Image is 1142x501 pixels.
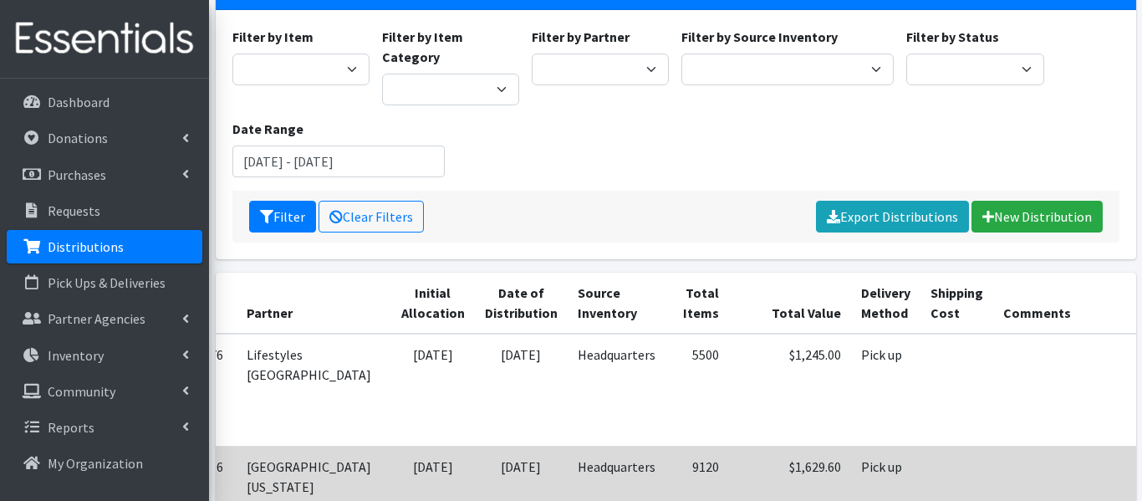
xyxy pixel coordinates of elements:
[665,334,729,447] td: 5500
[475,334,568,447] td: [DATE]
[232,146,445,177] input: January 1, 2011 - December 31, 2011
[7,158,202,192] a: Purchases
[48,166,106,183] p: Purchases
[851,273,920,334] th: Delivery Method
[7,339,202,372] a: Inventory
[249,201,316,233] button: Filter
[237,273,391,334] th: Partner
[232,119,303,139] label: Date Range
[971,201,1103,233] a: New Distribution
[382,27,519,67] label: Filter by Item Category
[48,238,124,255] p: Distributions
[48,310,145,327] p: Partner Agencies
[7,121,202,155] a: Donations
[7,85,202,119] a: Dashboard
[7,194,202,227] a: Requests
[7,230,202,263] a: Distributions
[568,273,665,334] th: Source Inventory
[568,334,665,447] td: Headquarters
[391,334,475,447] td: [DATE]
[391,273,475,334] th: Initial Allocation
[48,347,104,364] p: Inventory
[7,447,202,480] a: My Organization
[7,266,202,299] a: Pick Ups & Deliveries
[7,411,202,444] a: Reports
[532,27,630,47] label: Filter by Partner
[851,334,920,447] td: Pick up
[729,334,851,447] td: $1,245.00
[48,383,115,400] p: Community
[906,27,999,47] label: Filter by Status
[48,202,100,219] p: Requests
[48,455,143,472] p: My Organization
[7,375,202,408] a: Community
[665,273,729,334] th: Total Items
[7,302,202,335] a: Partner Agencies
[48,419,94,436] p: Reports
[48,130,108,146] p: Donations
[681,27,838,47] label: Filter by Source Inventory
[816,201,969,233] a: Export Distributions
[475,273,568,334] th: Date of Distribution
[232,27,314,47] label: Filter by Item
[7,11,202,67] img: HumanEssentials
[729,273,851,334] th: Total Value
[319,201,424,233] a: Clear Filters
[48,274,166,291] p: Pick Ups & Deliveries
[237,334,391,447] td: Lifestyles [GEOGRAPHIC_DATA]
[920,273,993,334] th: Shipping Cost
[48,94,110,110] p: Dashboard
